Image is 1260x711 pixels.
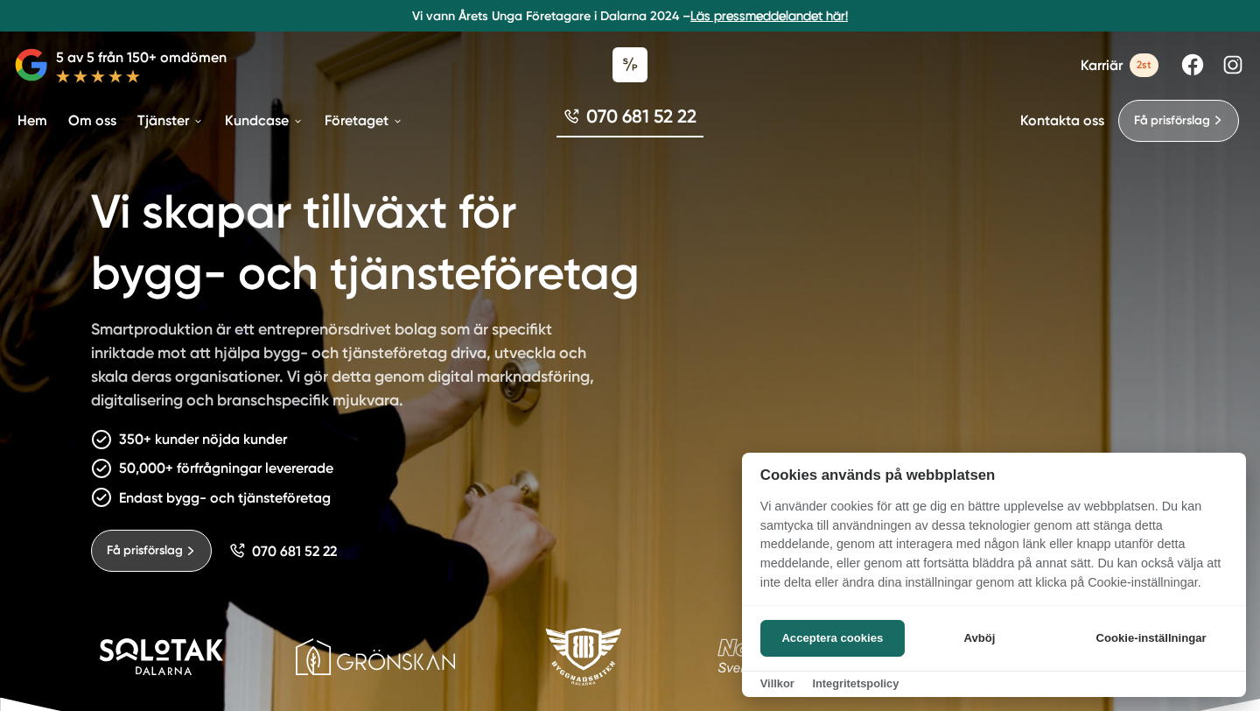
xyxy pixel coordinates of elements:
a: Integritetspolicy [812,677,899,690]
button: Avböj [910,620,1049,657]
a: Villkor [760,677,794,690]
button: Acceptera cookies [760,620,905,657]
button: Cookie-inställningar [1074,620,1228,657]
h2: Cookies används på webbplatsen [742,467,1246,483]
p: Vi använder cookies för att ge dig en bättre upplevelse av webbplatsen. Du kan samtycka till anvä... [742,497,1246,604]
